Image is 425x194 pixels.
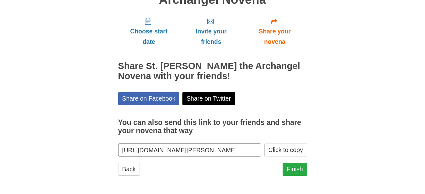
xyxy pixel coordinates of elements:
[118,61,307,81] h2: Share St. [PERSON_NAME] the Archangel Novena with your friends!
[118,119,307,135] h3: You can also send this link to your friends and share your novena that way
[182,92,235,105] a: Share on Twitter
[264,144,307,156] button: Click to copy
[118,163,140,176] a: Back
[186,26,236,47] span: Invite your friends
[118,13,180,50] a: Choose start date
[249,26,301,47] span: Share your novena
[118,92,180,105] a: Share on Facebook
[283,163,307,176] a: Finish
[124,26,174,47] span: Choose start date
[180,13,242,50] a: Invite your friends
[243,13,307,50] a: Share your novena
